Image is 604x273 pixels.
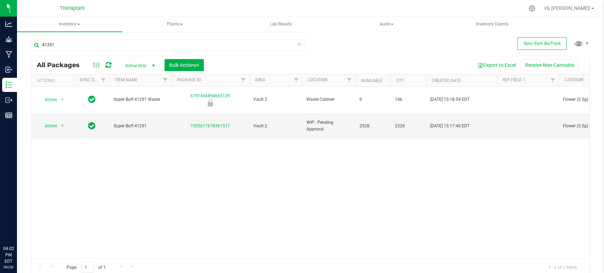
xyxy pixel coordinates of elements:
[344,74,355,86] a: Filter
[177,77,201,82] a: Package ID
[88,121,96,131] span: In Sync
[432,78,461,83] a: Created Date
[291,74,302,86] a: Filter
[253,123,298,129] span: Vault 2
[524,41,561,46] span: Sync from BioTrack
[466,21,518,27] span: Inventory Counts
[5,97,12,104] inline-svg: Outbound
[170,99,250,106] div: Newly Received
[60,5,85,11] span: Theraplant
[80,77,107,82] a: Sync Status
[473,59,520,71] button: Export to Excel
[396,78,404,83] a: Qty
[564,77,585,82] a: Category
[88,94,96,104] span: In Sync
[308,77,328,82] a: Location
[123,17,228,32] a: Plants
[39,121,58,131] span: Action
[395,96,422,103] span: 146
[297,40,302,49] span: Clear
[334,17,439,31] span: Audit
[502,77,525,82] a: Ref Field 1
[114,123,167,129] span: Super Buff 41291
[543,262,582,272] span: 1 - 2 of 2 items
[5,81,12,88] inline-svg: Inventory
[430,96,470,103] span: [DATE] 15:18:54 EDT
[430,123,470,129] span: [DATE] 15:17:40 EDT
[228,17,333,32] a: Lab Results
[17,17,122,32] a: Inventory
[190,123,230,128] a: 7355017678361517
[5,51,12,58] inline-svg: Manufacturing
[3,245,14,265] p: 04:02 PM EDT
[517,37,567,50] button: Sync from BioTrack
[395,123,422,129] span: 2528
[37,61,87,69] span: All Packages
[306,96,351,103] span: Waste Cabinet
[359,123,386,129] span: 2528
[115,77,138,82] a: Item Name
[528,5,536,12] div: Manage settings
[520,59,579,71] button: Receive Non-Cannabis
[58,121,67,131] span: select
[359,96,386,103] span: 0
[361,78,382,83] a: Available
[5,66,12,73] inline-svg: Inbound
[31,40,305,50] input: Search Package ID, Item Name, SKU, Lot or Part Number...
[58,95,67,105] span: select
[260,21,301,27] span: Lab Results
[5,36,12,43] inline-svg: Grow
[37,78,71,83] div: Actions
[160,74,171,86] a: Filter
[3,265,14,270] p: 09/26
[253,96,298,103] span: Vault 2
[61,262,111,273] span: Page of 1
[7,216,28,238] iframe: Resource center
[165,59,204,71] button: Bulk Actions
[255,77,265,82] a: Area
[169,62,199,68] span: Bulk Actions
[98,74,109,86] a: Filter
[547,74,559,86] a: Filter
[439,17,545,32] a: Inventory Counts
[190,93,230,98] a: 6791456894665129
[114,96,167,103] span: Super Buff 41291 Waste
[81,262,94,273] input: 1
[306,119,351,133] span: WIP - Pending Approval
[334,17,439,32] a: Audit
[5,21,12,28] inline-svg: Analytics
[5,112,12,119] inline-svg: Reports
[39,95,58,105] span: Action
[237,74,249,86] a: Filter
[545,5,591,11] span: Hi, [PERSON_NAME]!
